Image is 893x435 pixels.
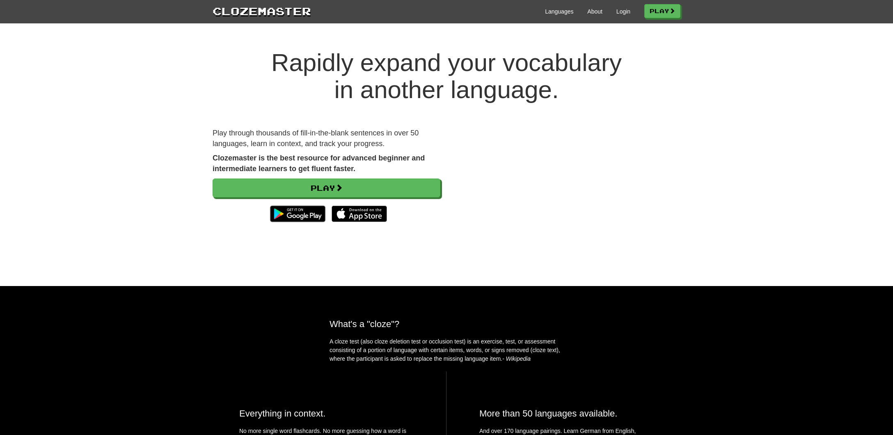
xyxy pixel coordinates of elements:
a: Play [213,179,440,197]
img: Download_on_the_App_Store_Badge_US-UK_135x40-25178aeef6eb6b83b96f5f2d004eda3bffbb37122de64afbaef7... [332,206,387,222]
p: Play through thousands of fill-in-the-blank sentences in over 50 languages, learn in context, and... [213,128,440,149]
img: Get it on Google Play [266,201,330,226]
em: - Wikipedia [502,355,531,362]
h2: Everything in context. [239,408,413,419]
p: A cloze test (also cloze deletion test or occlusion test) is an exercise, test, or assessment con... [330,337,563,363]
h2: What's a "cloze"? [330,319,563,329]
a: Clozemaster [213,3,311,18]
a: Play [644,4,680,18]
a: Login [616,7,630,16]
strong: Clozemaster is the best resource for advanced beginner and intermediate learners to get fluent fa... [213,154,425,173]
a: Languages [545,7,573,16]
h2: More than 50 languages available. [479,408,654,419]
a: About [587,7,602,16]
